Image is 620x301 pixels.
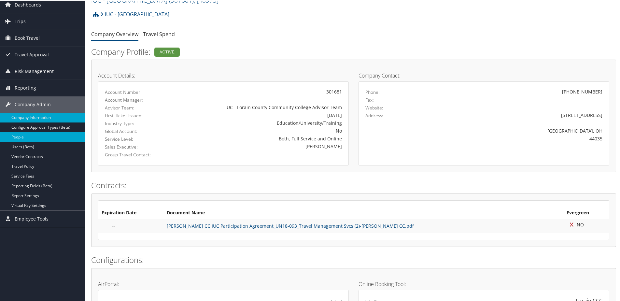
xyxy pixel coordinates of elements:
a: [PERSON_NAME] CC IUC Participation Agreement_UN18-093_Travel Management Svcs (2)-[PERSON_NAME] CC... [167,222,414,228]
h2: Contracts: [91,179,616,190]
div: 44035 [427,135,603,141]
div: 301681 [187,88,342,94]
div: No [187,127,342,134]
div: [GEOGRAPHIC_DATA], OH [427,127,603,134]
h2: Company Profile: [91,46,438,57]
h2: Configurations: [91,254,616,265]
label: Industry Type: [105,120,177,126]
label: Sales Executive: [105,143,177,150]
div: [DATE] [187,111,342,118]
div: Active [154,47,180,56]
label: Phone: [365,88,380,95]
label: Global Account: [105,127,177,134]
a: Travel Spend [143,30,175,37]
h4: AirPortal: [98,281,349,286]
div: Both, Full Service and Online [187,135,342,141]
div: [STREET_ADDRESS] [427,111,603,118]
h4: Company Contact: [359,72,609,78]
label: Fax: [365,96,374,103]
th: Document Name [163,207,563,218]
span: Employee Tools [15,210,49,226]
label: Account Number: [105,88,177,95]
span: Trips [15,13,26,29]
div: IUC - Lorain County Community College Advisor Team [187,103,342,110]
label: First Ticket Issued: [105,112,177,118]
label: Service Level: [105,135,177,142]
th: Evergreen [563,207,609,218]
span: Reporting [15,79,36,95]
label: Advisor Team: [105,104,177,110]
span: Risk Management [15,63,54,79]
label: Group Travel Contact: [105,151,177,157]
label: Account Manager: [105,96,177,103]
div: Education/University/Training [187,119,342,126]
span: Book Travel [15,29,40,46]
div: [PHONE_NUMBER] [562,88,602,94]
span: Travel Approval [15,46,49,62]
a: IUC - [GEOGRAPHIC_DATA] [100,7,169,20]
h4: Account Details: [98,72,349,78]
div: [PERSON_NAME] [187,142,342,149]
span: -- [112,222,115,229]
span: Company Admin [15,96,51,112]
h4: Online Booking Tool: [359,281,609,286]
label: Website: [365,104,383,110]
label: Address: [365,112,383,118]
th: Expiration Date [98,207,163,218]
a: Company Overview [91,30,138,37]
span: NO [567,221,584,227]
